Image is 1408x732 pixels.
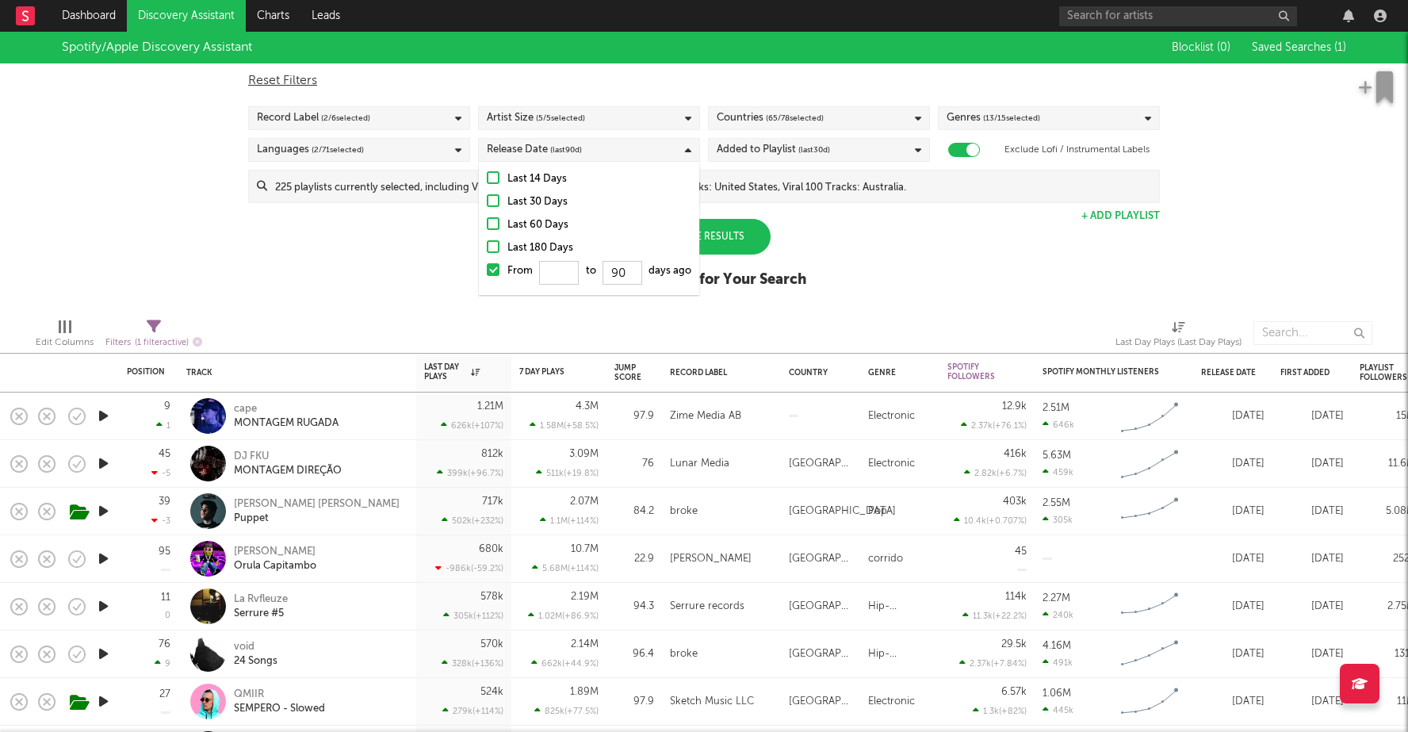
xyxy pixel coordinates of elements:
div: 6.57k [1001,687,1027,697]
div: From to days ago [507,262,691,287]
div: 10.7M [571,544,599,554]
div: 12.9k [1002,401,1027,412]
div: 4.3M [576,401,599,412]
div: [PERSON_NAME] [PERSON_NAME] [234,497,400,512]
div: Last Day Plays (Last Day Plays) [1115,313,1242,359]
span: ( 2 / 71 selected) [312,140,364,159]
div: 97.9 [614,407,654,426]
a: [PERSON_NAME] [PERSON_NAME]Puppet [234,497,400,526]
div: Last 60 Days [507,216,691,235]
div: [DATE] [1280,692,1344,711]
div: [GEOGRAPHIC_DATA] [789,692,852,711]
div: 445k [1043,705,1073,715]
div: DJ FKU [234,450,342,464]
div: Puppet [234,512,400,526]
div: 717k [482,496,503,507]
div: Languages [257,140,364,159]
div: Last 180 Days [507,239,691,258]
input: Search for artists [1059,6,1297,26]
span: ( 65 / 78 selected) [766,109,824,128]
div: 1.21M [477,401,503,412]
svg: Chart title [1114,492,1185,531]
div: 2.14M [571,639,599,650]
span: ( 1 filter active) [135,339,189,347]
div: Hip-Hop/Rap [868,645,932,664]
div: Lunar Media [670,454,729,473]
div: broke [670,645,698,664]
div: 502k ( +232 % ) [442,515,503,526]
div: Serrure records [670,597,744,616]
div: 39 [159,496,170,507]
div: Position [127,367,165,377]
div: 1 [156,420,170,431]
div: -986k ( -59.2 % ) [435,563,503,573]
div: MONTAGEM RUGADA [234,416,339,431]
div: Hip-Hop/Rap [868,597,932,616]
span: (last 90 d) [550,140,582,159]
div: 305k [1043,515,1073,525]
div: 1.06M [1043,688,1071,699]
svg: Chart title [1114,444,1185,484]
div: [GEOGRAPHIC_DATA] [789,502,896,521]
div: First Added [1280,368,1336,377]
div: Release Date [487,140,582,159]
div: MONTAGEM DIREÇÃO [234,464,342,478]
div: Record Label [257,109,370,128]
div: 570k [480,639,503,650]
div: 45 [159,449,170,459]
div: broke [670,502,698,521]
button: Saved Searches (1) [1247,41,1346,54]
div: Pop [868,502,887,521]
div: [DATE] [1201,454,1265,473]
div: 94.3 [614,597,654,616]
div: [GEOGRAPHIC_DATA] [789,597,852,616]
span: Saved Searches [1252,42,1346,53]
div: 2.82k ( +6.7 % ) [964,468,1027,478]
div: Playlist Followers [1360,363,1407,382]
div: 4.16M [1043,641,1071,651]
div: 29.5k [1001,639,1027,650]
div: 96.4 [614,645,654,664]
div: 524k [480,687,503,697]
div: 2.55M [1043,498,1070,508]
div: 416k [1004,449,1027,459]
div: 5.63M [1043,450,1071,461]
div: 626k ( +107 % ) [441,420,503,431]
span: ( 1 ) [1334,42,1346,53]
div: [DATE] [1201,502,1265,521]
div: [DATE] [1280,550,1344,569]
span: ( 0 ) [1217,42,1230,53]
div: [GEOGRAPHIC_DATA] [789,550,852,569]
div: [PERSON_NAME] [670,550,752,569]
div: [GEOGRAPHIC_DATA] [789,645,852,664]
div: [DATE] [1201,597,1265,616]
div: [DATE] [1280,454,1344,473]
div: cape [234,402,339,416]
div: Filters [105,333,202,353]
div: [DATE] [1280,407,1344,426]
div: 2.27M [1043,593,1070,604]
div: 0 [165,611,170,620]
span: (last 30 d) [798,140,830,159]
div: 114k [1005,592,1027,602]
div: Genre [868,368,924,377]
div: Last Day Plays (Last Day Plays) [1115,333,1242,352]
div: [DATE] [1201,550,1265,569]
div: 578k [480,592,503,602]
input: 225 playlists currently selected, including Viral 100 Tracks: United Kingdom, Viral 100 Tracks: U... [267,171,1159,202]
div: 22.9 [614,550,654,569]
div: [PERSON_NAME] [234,545,316,559]
div: 812k [481,449,503,459]
div: La Rvfleuze [234,592,288,607]
input: Fromto days ago [603,261,642,285]
div: 491k [1043,657,1073,668]
div: 240k [1043,610,1073,620]
div: Jump Score [614,363,641,382]
div: Last Day Plays [424,362,480,381]
a: [PERSON_NAME]Orula Capitambo [234,545,316,573]
div: [DATE] [1201,645,1265,664]
input: Search... [1253,321,1372,345]
div: 2.51M [1043,403,1069,413]
svg: Chart title [1114,587,1185,627]
div: Spotify Monthly Listeners [1043,367,1161,377]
